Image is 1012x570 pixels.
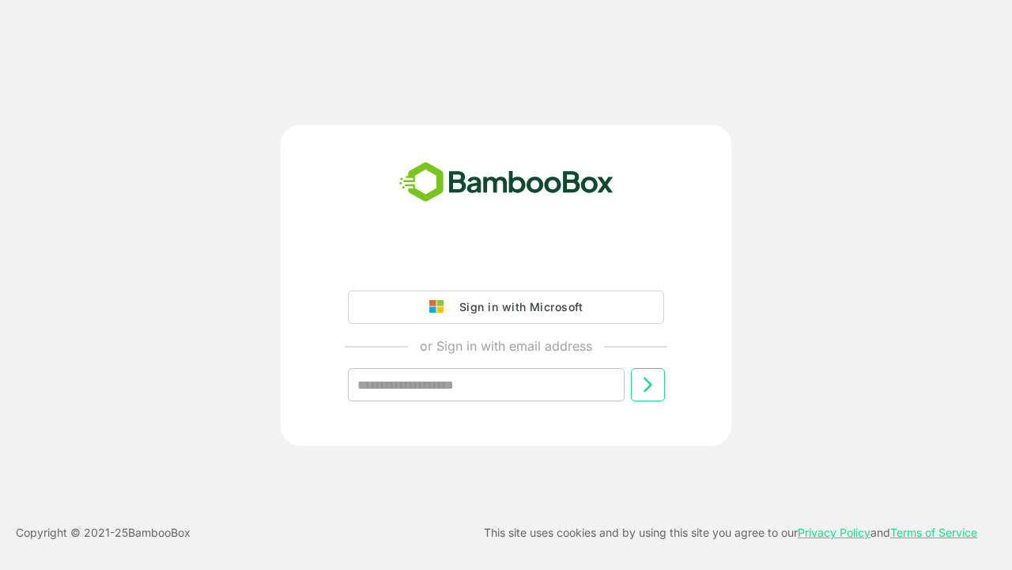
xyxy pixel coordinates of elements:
a: Privacy Policy [798,526,870,539]
p: or Sign in with email address [420,336,592,355]
a: Terms of Service [890,526,977,539]
div: Sign in with Microsoft [451,297,583,317]
img: google [429,300,451,314]
p: Copyright © 2021- 25 BambooBox [16,523,191,542]
p: This site uses cookies and by using this site you agree to our and [484,523,977,542]
button: Sign in with Microsoft [348,291,664,324]
img: bamboobox [391,157,622,209]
